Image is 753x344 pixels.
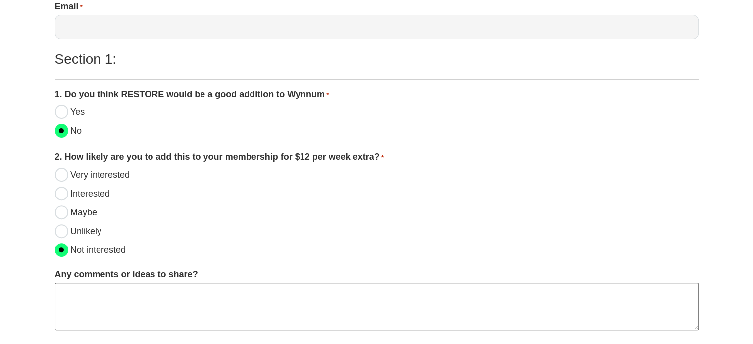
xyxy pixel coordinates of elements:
label: Maybe [70,208,97,217]
label: Very interested [70,170,130,179]
label: Not interested [70,246,126,254]
label: Any comments or ideas to share? [55,270,198,279]
label: Email [55,2,83,11]
label: Interested [70,189,110,198]
label: Yes [70,107,85,116]
label: No [70,126,82,135]
legend: 1. Do you think RESTORE would be a good addition to Wynnum [55,88,329,101]
h3: Section 1: [55,51,691,68]
legend: 2. How likely are you to add this to your membership for $12 per week extra? [55,150,384,164]
label: Unlikely [70,227,101,236]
